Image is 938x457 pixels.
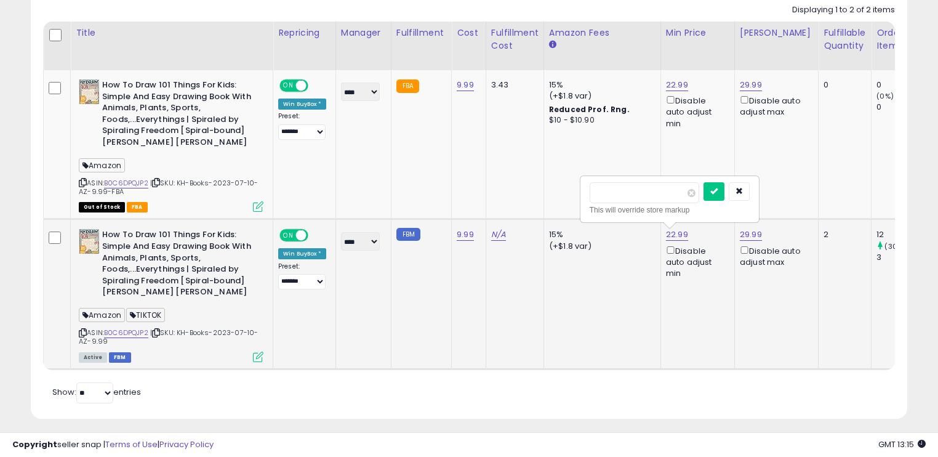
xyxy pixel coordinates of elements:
[666,244,725,280] div: Disable auto adjust min
[549,39,556,51] small: Amazon Fees.
[740,79,762,91] a: 29.99
[335,22,391,70] th: CSV column name: cust_attr_1_Manager
[666,79,688,91] a: 22.99
[549,229,651,240] div: 15%
[792,4,895,16] div: Displaying 1 to 2 of 2 items
[396,228,420,241] small: FBM
[79,79,99,104] img: 51rCSDbRtXL._SL40_.jpg
[666,228,688,241] a: 22.99
[79,352,107,363] span: All listings currently available for purchase on Amazon
[740,26,813,39] div: [PERSON_NAME]
[491,228,506,241] a: N/A
[341,26,386,39] div: Manager
[102,229,252,301] b: How To Draw 101 Things For Kids: Simple And Easy Drawing Book With Animals, Plants, Sports, Foods...
[278,26,331,39] div: Repricing
[740,228,762,241] a: 29.99
[824,79,862,91] div: 0
[79,229,99,254] img: 51rCSDbRtXL._SL40_.jpg
[126,308,165,322] span: TIKTOK
[52,386,141,398] span: Show: entries
[79,79,263,211] div: ASIN:
[491,26,539,52] div: Fulfillment Cost
[740,244,809,268] div: Disable auto adjust max
[79,229,263,360] div: ASIN:
[549,91,651,102] div: (+$1.8 var)
[307,230,326,241] span: OFF
[127,202,148,212] span: FBA
[79,308,125,322] span: Amazon
[79,328,259,346] span: | SKU: KH-Books-2023-07-10-AZ-9.99
[278,248,326,259] div: Win BuyBox *
[457,79,474,91] a: 9.99
[159,439,214,450] a: Privacy Policy
[666,94,725,129] div: Disable auto adjust min
[76,26,268,39] div: Title
[12,439,214,451] div: seller snap | |
[12,439,57,450] strong: Copyright
[876,252,926,263] div: 3
[79,202,125,212] span: All listings that are currently out of stock and unavailable for purchase on Amazon
[396,79,419,93] small: FBA
[876,26,921,52] div: Ordered Items
[876,102,926,113] div: 0
[824,229,862,240] div: 2
[396,26,446,39] div: Fulfillment
[278,112,326,140] div: Preset:
[281,230,296,241] span: ON
[105,439,158,450] a: Terms of Use
[549,79,651,91] div: 15%
[491,79,534,91] div: 3.43
[307,81,326,91] span: OFF
[549,115,651,126] div: $10 - $10.90
[740,94,809,118] div: Disable auto adjust max
[549,241,651,252] div: (+$1.8 var)
[549,104,630,115] b: Reduced Prof. Rng.
[876,229,926,240] div: 12
[278,262,326,290] div: Preset:
[884,241,911,251] small: (300%)
[590,204,750,216] div: This will override store markup
[104,178,148,188] a: B0C6DPQJP2
[824,26,866,52] div: Fulfillable Quantity
[666,26,729,39] div: Min Price
[457,26,481,39] div: Cost
[549,26,655,39] div: Amazon Fees
[109,352,131,363] span: FBM
[79,158,125,172] span: Amazon
[876,91,894,101] small: (0%)
[102,79,252,151] b: How To Draw 101 Things For Kids: Simple And Easy Drawing Book With Animals, Plants, Sports, Foods...
[457,228,474,241] a: 9.99
[281,81,296,91] span: ON
[278,99,326,110] div: Win BuyBox *
[104,328,148,338] a: B0C6DPQJP2
[79,178,259,196] span: | SKU: KH-Books-2023-07-10-AZ-9.99-FBA
[876,79,926,91] div: 0
[878,439,926,450] span: 2025-10-7 13:15 GMT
